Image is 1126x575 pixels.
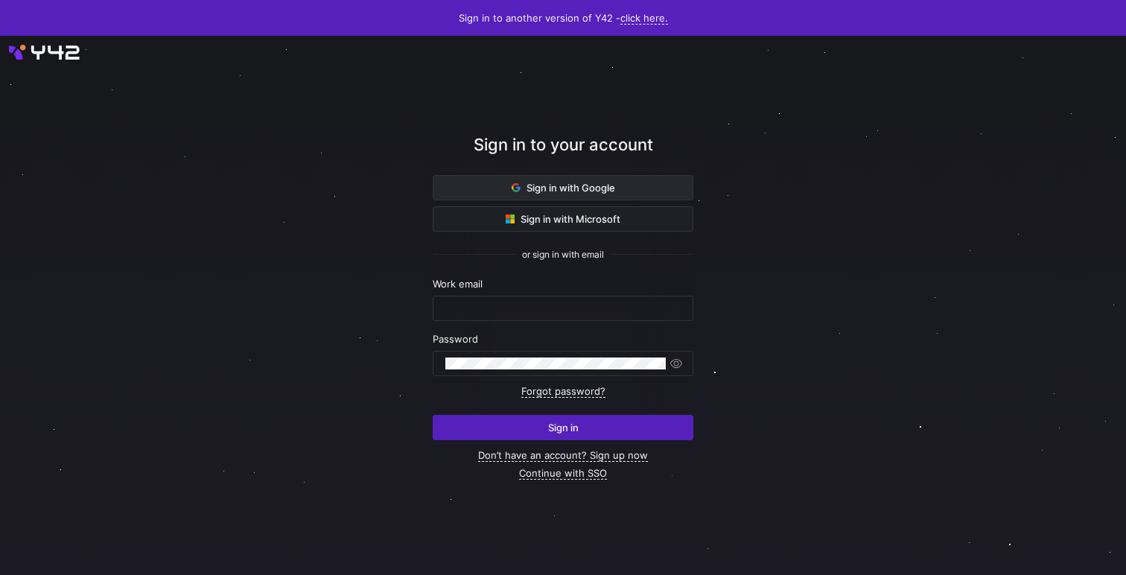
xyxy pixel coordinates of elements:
[519,467,607,480] a: Continue with SSO
[522,250,604,260] span: or sign in with email
[521,385,605,398] a: Forgot password?
[512,182,615,194] span: Sign in with Google
[433,133,693,175] div: Sign in to your account
[433,206,693,232] button: Sign in with Microsoft
[433,415,693,440] button: Sign in
[433,333,478,345] span: Password
[433,175,693,200] button: Sign in with Google
[433,278,483,290] span: Work email
[478,449,648,462] a: Don’t have an account? Sign up now
[506,213,620,225] span: Sign in with Microsoft
[548,422,579,433] span: Sign in
[620,12,668,25] a: click here.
